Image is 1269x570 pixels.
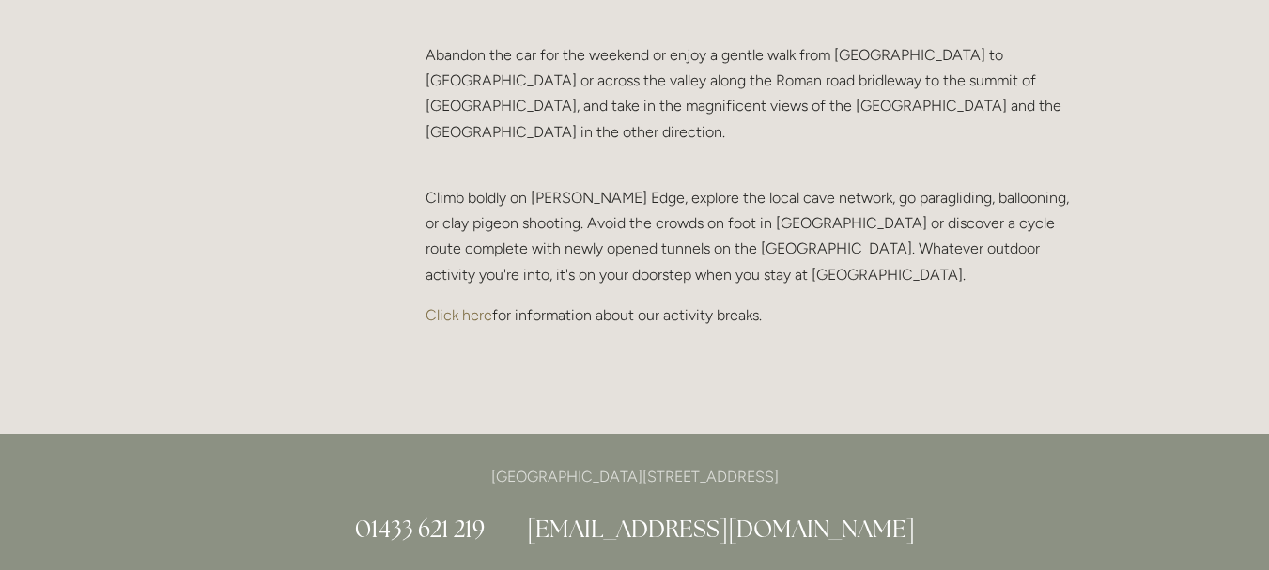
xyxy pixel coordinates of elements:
p: Climb boldly on [PERSON_NAME] Edge, explore the local cave network, go paragliding, ballooning, o... [426,160,1084,287]
a: Click here [426,306,492,324]
a: 01433 621 219 [355,514,485,544]
a: [EMAIL_ADDRESS][DOMAIN_NAME] [527,514,915,544]
p: [GEOGRAPHIC_DATA][STREET_ADDRESS] [186,464,1084,489]
p: Abandon the car for the weekend or enjoy a gentle walk from [GEOGRAPHIC_DATA] to [GEOGRAPHIC_DATA... [426,17,1084,145]
p: for information about our activity breaks. [426,302,1084,328]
